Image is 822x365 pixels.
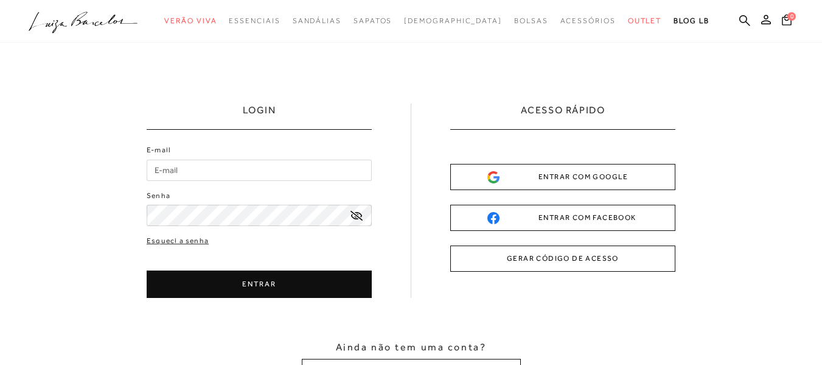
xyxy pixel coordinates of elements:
[778,13,795,30] button: 0
[628,10,662,32] a: categoryNavScreenReaderText
[229,16,280,25] span: Essenciais
[354,16,392,25] span: Sapatos
[404,10,502,32] a: noSubCategoriesText
[164,10,217,32] a: categoryNavScreenReaderText
[147,271,372,298] button: ENTRAR
[514,16,548,25] span: Bolsas
[787,12,796,21] span: 0
[336,341,486,354] span: Ainda não tem uma conta?
[404,16,502,25] span: [DEMOGRAPHIC_DATA]
[560,10,616,32] a: categoryNavScreenReaderText
[350,211,363,220] a: exibir senha
[147,235,209,247] a: Esqueci a senha
[560,16,616,25] span: Acessórios
[243,104,276,129] h1: LOGIN
[354,10,392,32] a: categoryNavScreenReaderText
[164,16,217,25] span: Verão Viva
[521,104,605,129] h2: ACESSO RÁPIDO
[450,205,675,231] button: ENTRAR COM FACEBOOK
[450,164,675,190] button: ENTRAR COM GOOGLE
[147,160,372,181] input: E-mail
[628,16,662,25] span: Outlet
[229,10,280,32] a: categoryNavScreenReaderText
[147,190,170,202] label: Senha
[514,10,548,32] a: categoryNavScreenReaderText
[293,16,341,25] span: Sandálias
[674,10,709,32] a: BLOG LB
[674,16,709,25] span: BLOG LB
[147,144,171,156] label: E-mail
[487,211,638,224] div: ENTRAR COM FACEBOOK
[487,171,638,183] div: ENTRAR COM GOOGLE
[293,10,341,32] a: categoryNavScreenReaderText
[450,246,675,272] button: GERAR CÓDIGO DE ACESSO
